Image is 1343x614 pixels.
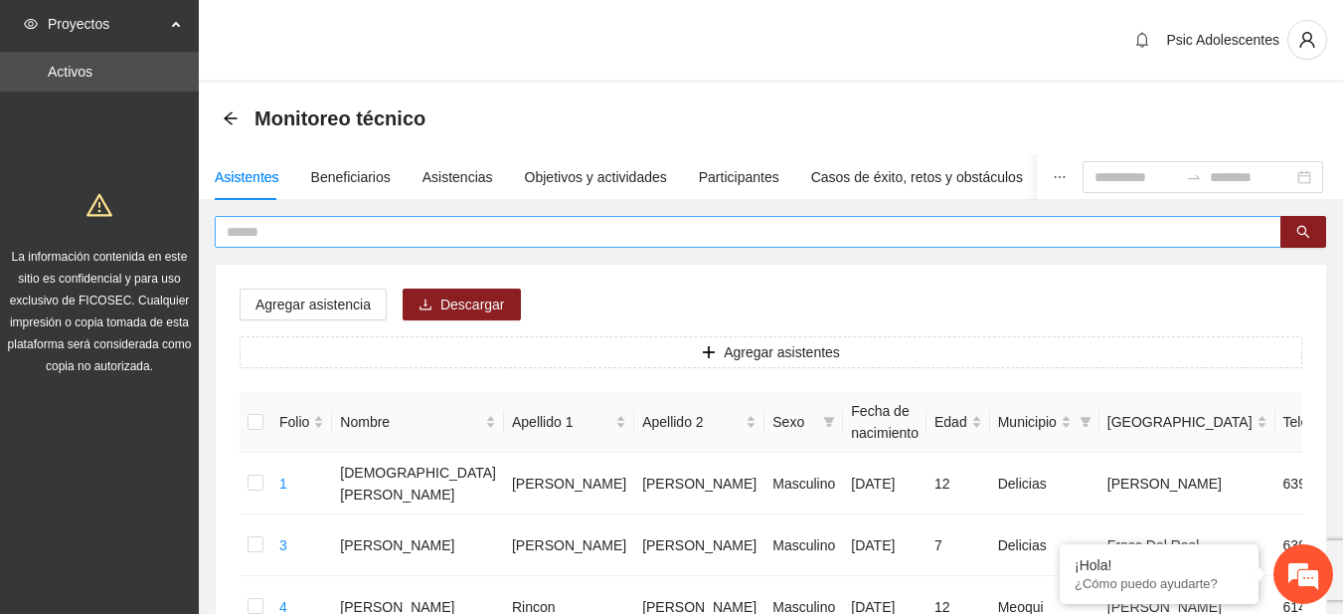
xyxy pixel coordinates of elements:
[1296,225,1310,241] span: search
[764,514,843,576] td: Masculino
[811,166,1023,188] div: Casos de éxito, retos y obstáculos
[340,411,481,433] span: Nombre
[86,192,112,218] span: warning
[440,294,505,315] span: Descargar
[223,110,239,127] div: Back
[1287,20,1327,60] button: user
[332,514,504,576] td: [PERSON_NAME]
[271,392,332,453] th: Folio
[504,453,634,514] td: [PERSON_NAME]
[1037,154,1083,200] button: ellipsis
[279,411,309,433] span: Folio
[1186,169,1202,185] span: swap-right
[240,336,1302,368] button: plusAgregar asistentes
[279,537,287,553] a: 3
[823,416,835,428] span: filter
[504,514,634,576] td: [PERSON_NAME]
[998,411,1057,433] span: Municipio
[1099,392,1275,453] th: Colonia
[634,453,764,514] td: [PERSON_NAME]
[634,514,764,576] td: [PERSON_NAME]
[1080,416,1091,428] span: filter
[699,166,779,188] div: Participantes
[990,514,1099,576] td: Delicias
[512,411,611,433] span: Apellido 1
[8,250,192,373] span: La información contenida en este sitio es confidencial y para uso exclusivo de FICOSEC. Cualquier...
[990,392,1099,453] th: Municipio
[1107,411,1253,433] span: [GEOGRAPHIC_DATA]
[1166,32,1279,48] span: Psic Adolescentes
[1127,32,1157,48] span: bell
[103,102,334,127] div: Chatee con nosotros ahora
[240,289,387,320] button: Agregar asistencia
[1186,169,1202,185] span: to
[634,392,764,453] th: Apellido 2
[724,341,840,363] span: Agregar asistentes
[422,166,493,188] div: Asistencias
[702,345,716,361] span: plus
[332,392,504,453] th: Nombre
[843,514,926,576] td: [DATE]
[843,392,926,453] th: Fecha de nacimiento
[1053,170,1067,184] span: ellipsis
[48,64,92,80] a: Activos
[1099,514,1275,576] td: Fracc Del Real
[1126,24,1158,56] button: bell
[115,196,274,397] span: Estamos en línea.
[311,166,391,188] div: Beneficiarios
[255,294,371,315] span: Agregar asistencia
[1076,407,1095,437] span: filter
[48,4,165,44] span: Proyectos
[279,476,287,492] a: 1
[764,453,843,514] td: Masculino
[926,453,990,514] td: 12
[990,453,1099,514] td: Delicias
[843,453,926,514] td: [DATE]
[642,411,742,433] span: Apellido 2
[24,17,38,31] span: eye
[223,110,239,126] span: arrow-left
[525,166,667,188] div: Objetivos y actividades
[772,411,815,433] span: Sexo
[254,102,425,134] span: Monitoreo técnico
[934,411,967,433] span: Edad
[10,405,379,475] textarea: Escriba su mensaje y pulse “Intro”
[326,10,374,58] div: Minimizar ventana de chat en vivo
[819,407,839,437] span: filter
[403,289,521,320] button: downloadDescargar
[926,392,990,453] th: Edad
[215,166,279,188] div: Asistentes
[332,453,504,514] td: [DEMOGRAPHIC_DATA][PERSON_NAME]
[1288,31,1326,49] span: user
[504,392,634,453] th: Apellido 1
[1280,216,1326,248] button: search
[1075,576,1244,591] p: ¿Cómo puedo ayudarte?
[926,514,990,576] td: 7
[1099,453,1275,514] td: [PERSON_NAME]
[419,298,432,313] span: download
[1075,557,1244,573] div: ¡Hola!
